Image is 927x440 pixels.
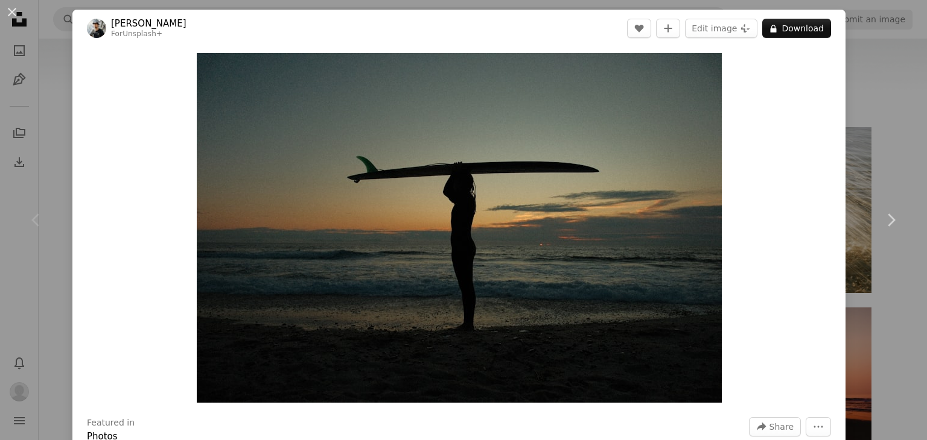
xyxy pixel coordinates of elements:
[685,19,757,38] button: Edit image
[111,30,186,39] div: For
[762,19,831,38] button: Download
[806,417,831,436] button: More Actions
[123,30,162,38] a: Unsplash+
[87,19,106,38] img: Go to Daniel J. Schwarz's profile
[197,53,722,403] button: Zoom in on this image
[749,417,801,436] button: Share this image
[87,417,135,429] h3: Featured in
[111,17,186,30] a: [PERSON_NAME]
[627,19,651,38] button: Like
[855,162,927,278] a: Next
[656,19,680,38] button: Add to Collection
[197,53,722,403] img: Surfer carries board on head as sun sets.
[769,418,794,436] span: Share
